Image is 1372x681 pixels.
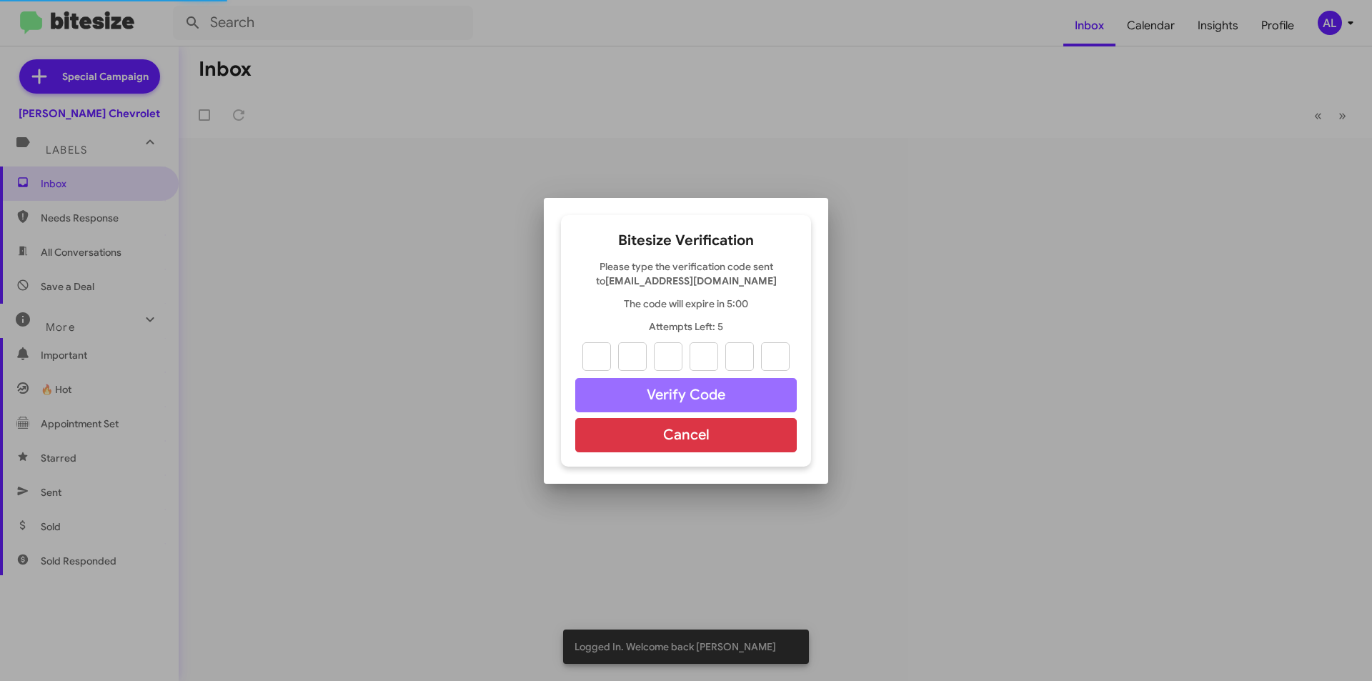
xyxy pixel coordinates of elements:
strong: [EMAIL_ADDRESS][DOMAIN_NAME] [605,274,777,287]
p: Please type the verification code sent to [575,259,797,288]
h2: Bitesize Verification [575,229,797,252]
p: Attempts Left: 5 [575,319,797,334]
button: Verify Code [575,378,797,412]
button: Cancel [575,418,797,452]
p: The code will expire in 5:00 [575,297,797,311]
